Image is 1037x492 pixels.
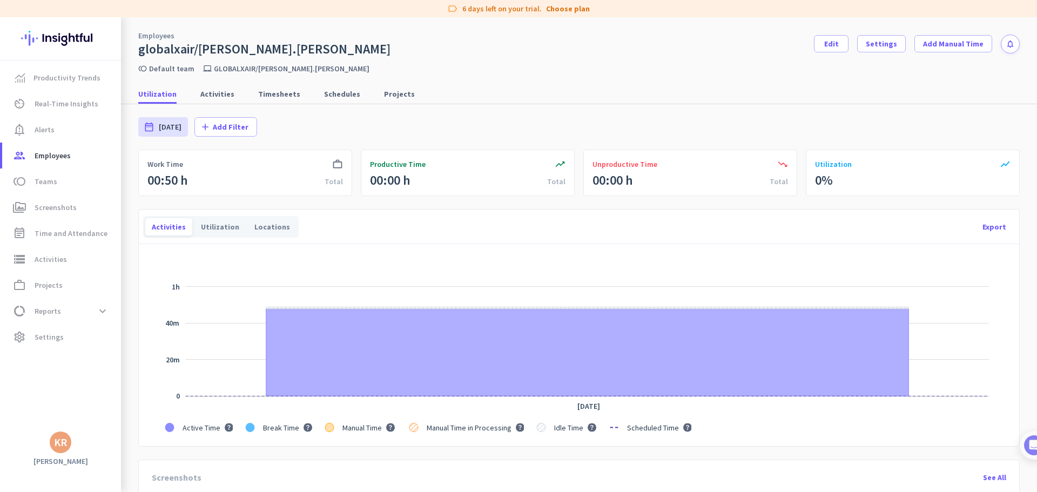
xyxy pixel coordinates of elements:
i: notification_important [13,123,26,136]
a: event_noteTime and Attendance [2,220,121,246]
a: Choose plan [546,3,590,14]
button: Add Manual Time [914,35,992,52]
i: event_note [13,227,26,240]
g: Series [266,309,909,396]
a: tollTeams [2,169,121,194]
tspan: 40m [165,318,179,328]
g: Chart [165,265,989,439]
span: Scheduled Time [627,423,679,433]
i: add [200,122,211,132]
span: Edit [824,38,839,49]
i: notifications [1006,39,1015,49]
div: Activities [145,218,192,235]
span: Productive Time [370,159,426,170]
span: Teams [35,175,57,188]
span: Settings [866,38,897,49]
tspan: 20m [166,355,180,365]
div: Total [547,176,565,187]
div: 0% [815,172,833,189]
span: Productivity Trends [33,71,100,84]
g: Legend [165,417,693,438]
div: 00:50 h [147,172,188,189]
i: work_outline [13,279,26,292]
a: groupEmployees [2,143,121,169]
button: notifications [1001,35,1020,53]
span: Schedules [324,89,360,99]
span: Alerts [35,123,55,136]
span: Activities [35,253,67,266]
i: group [13,149,26,162]
button: Settings [857,35,906,52]
span: Utilization [815,159,852,170]
span: Time and Attendance [35,227,107,240]
a: notification_importantAlerts [2,117,121,143]
tspan: 0 [176,391,180,401]
g: NaNh NaNm [166,355,180,365]
div: Total [770,176,788,187]
span: Employees [35,149,71,162]
a: work_outlineProjects [2,272,121,298]
span: Settings [35,331,64,343]
i: perm_media [13,201,26,214]
div: See All [974,464,1015,490]
span: Activities [200,89,234,99]
a: menu-itemProductivity Trends [2,65,121,91]
div: Screenshots [145,469,208,486]
i: storage [13,253,26,266]
span: Work Time [147,159,183,170]
span: Timesheets [258,89,300,99]
i: trending_down [777,159,788,170]
span: Real-Time Insights [35,97,98,110]
g: . Break Time. . . . . [261,423,312,433]
div: Export [974,214,1015,240]
div: 00:00 h [370,172,410,189]
g: . Active Time. . . . . [180,423,233,433]
span: Projects [384,89,415,99]
a: av_timerReal-Time Insights [2,91,121,117]
tspan: 1h [172,282,180,292]
div: Locations [248,218,297,235]
img: menu-item [15,73,25,83]
g: Series [266,307,909,309]
g: NaNh NaNm [176,391,180,401]
i: laptop_mac [203,64,212,73]
img: Insightful logo [21,17,100,59]
i: show_chart [1000,159,1011,170]
a: Employees [138,30,174,41]
i: data_usage [13,305,26,318]
g: . Manual Time in Processing. . . . . [425,423,524,433]
i: settings [13,331,26,343]
span: Utilization [138,89,177,99]
span: Manual Time in Processing [427,423,511,433]
span: Add Filter [213,122,248,132]
button: addAdd Filter [194,117,257,137]
g: . Idle Time. . . . . [552,423,597,433]
i: toll [13,175,26,188]
tspan: [DATE] [577,401,600,411]
div: Total [325,176,343,187]
button: Edit [814,35,849,52]
a: Default team [149,64,194,73]
span: [DATE] [159,122,181,132]
i: av_timer [13,97,26,110]
div: Utilization [194,218,246,235]
button: expand_more [93,301,112,321]
span: Break Time [263,423,299,433]
g: NaNh NaNm [165,318,179,328]
span: Projects [35,279,63,292]
a: data_usageReportsexpand_more [2,298,121,324]
span: Unproductive Time [592,159,657,170]
i: work_outline [332,159,343,170]
g: . Manual Time. . . . . [340,423,396,433]
div: KR [54,437,67,448]
a: storageActivities [2,246,121,272]
a: settingsSettings [2,324,121,350]
div: 00:00 h [592,172,633,189]
i: trending_up [555,159,565,170]
span: Idle Time [554,423,583,433]
i: date_range [144,122,154,132]
span: Add Manual Time [923,38,984,49]
span: Manual Time [342,423,382,433]
span: Active Time [183,423,220,433]
span: Screenshots [35,201,77,214]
